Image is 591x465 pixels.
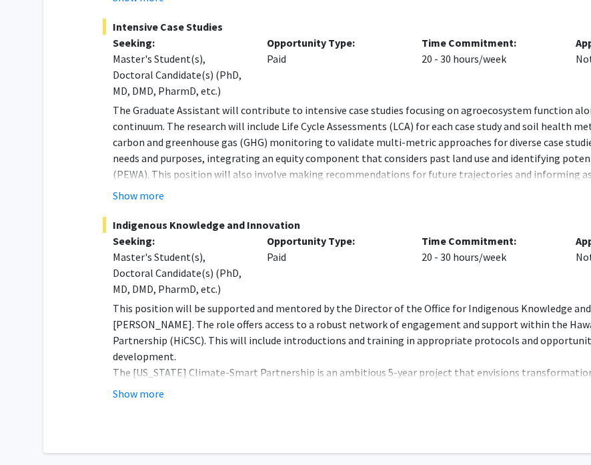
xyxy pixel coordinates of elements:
[257,233,412,297] div: Paid
[267,233,402,249] p: Opportunity Type:
[113,51,247,99] div: Master's Student(s), Doctoral Candidate(s) (PhD, MD, DMD, PharmD, etc.)
[257,35,412,99] div: Paid
[10,405,57,455] iframe: Chat
[412,35,566,99] div: 20 - 30 hours/week
[422,35,556,51] p: Time Commitment:
[113,35,247,51] p: Seeking:
[113,233,247,249] p: Seeking:
[412,233,566,297] div: 20 - 30 hours/week
[113,249,247,297] div: Master's Student(s), Doctoral Candidate(s) (PhD, MD, DMD, PharmD, etc.)
[422,233,556,249] p: Time Commitment:
[113,187,164,203] button: Show more
[113,386,164,402] button: Show more
[267,35,402,51] p: Opportunity Type:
